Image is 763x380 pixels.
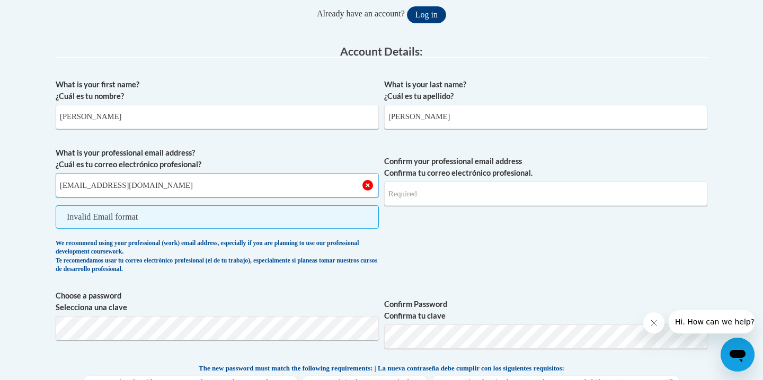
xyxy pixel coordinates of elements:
[384,79,707,102] label: What is your last name? ¿Cuál es tu apellido?
[317,9,405,18] span: Already have an account?
[407,6,446,23] button: Log in
[384,182,707,206] input: Required
[56,173,379,197] input: Metadata input
[56,79,379,102] label: What is your first name? ¿Cuál es tu nombre?
[384,105,707,129] input: Metadata input
[56,239,379,274] div: We recommend using your professional (work) email address, especially if you are planning to use ...
[643,312,664,333] iframe: Close message
[384,298,707,322] label: Confirm Password Confirma tu clave
[56,105,379,129] input: Metadata input
[56,290,379,313] label: Choose a password Selecciona una clave
[199,364,564,373] span: The new password must match the following requirements: | La nueva contraseña debe cumplir con lo...
[721,338,755,372] iframe: Button to launch messaging window
[340,44,423,58] span: Account Details:
[384,156,707,179] label: Confirm your professional email address Confirma tu correo electrónico profesional.
[56,205,379,229] span: Invalid Email format
[56,147,379,170] label: What is your professional email address? ¿Cuál es tu correo electrónico profesional?
[669,310,755,333] iframe: Message from company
